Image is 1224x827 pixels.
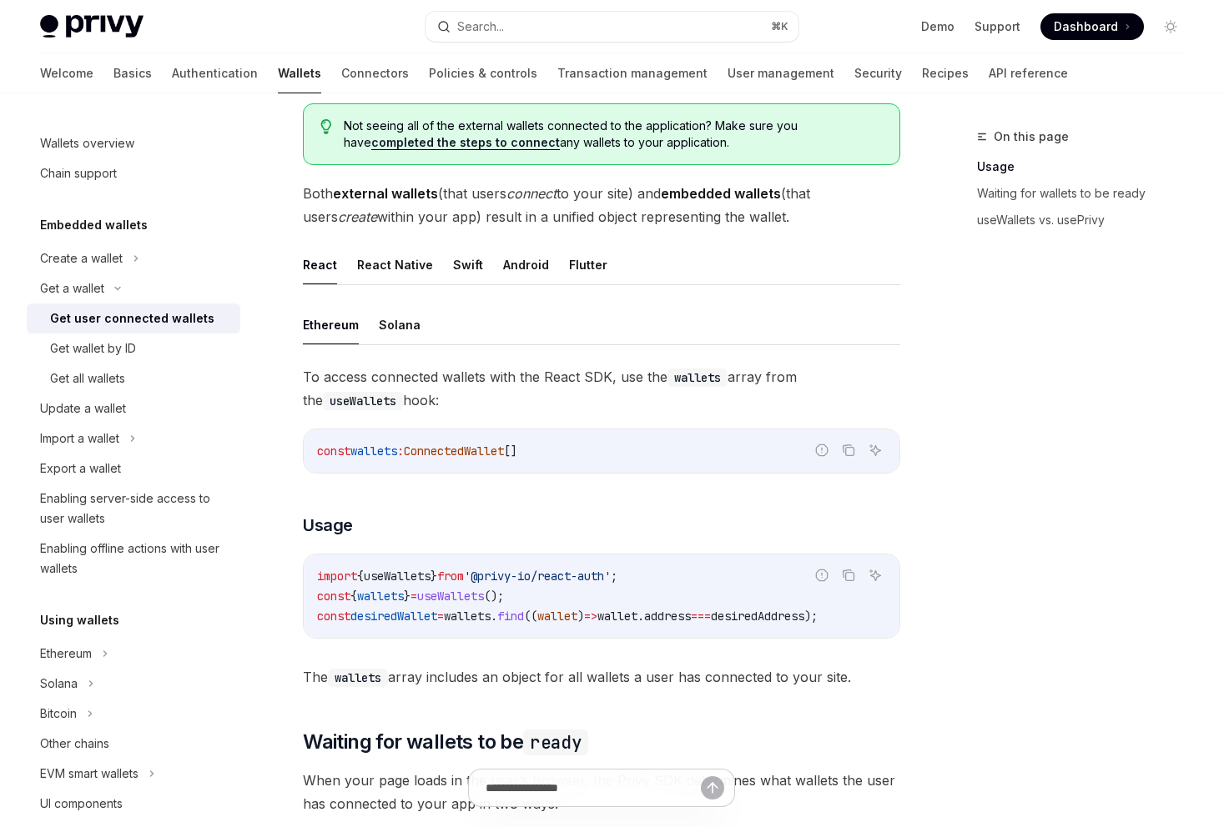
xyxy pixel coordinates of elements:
[977,180,1197,207] a: Waiting for wallets to be ready
[172,53,258,93] a: Authentication
[411,589,417,604] span: =
[1054,18,1118,35] span: Dashboard
[27,158,240,188] a: Chain support
[27,303,240,333] a: Get user connected wallets
[667,368,728,387] code: wallets
[40,674,78,694] div: Solana
[40,53,93,93] a: Welcome
[497,609,524,624] span: find
[40,163,117,183] div: Chain support
[429,53,537,93] a: Policies & controls
[701,776,724,799] button: Send message
[404,589,411,604] span: }
[40,429,119,449] div: Import a wallet
[417,589,484,604] span: useWallets
[317,589,350,604] span: const
[40,489,230,529] div: Enabling server-side access to user wallets
[303,729,588,755] span: Waiting for wallets to be
[344,118,883,151] span: Not seeing all of the external wallets connected to the application? Make sure you have any walle...
[317,444,350,459] span: const
[431,569,437,584] span: }
[503,245,549,284] button: Android
[40,15,144,38] img: light logo
[317,609,350,624] span: const
[577,609,584,624] span: )
[328,669,388,687] code: wallets
[303,514,353,537] span: Usage
[811,439,833,461] button: Report incorrect code
[569,245,607,284] button: Flutter
[40,278,104,298] div: Get a wallet
[40,459,121,479] div: Export a wallet
[771,20,788,33] span: ⌘ K
[303,365,900,412] span: To access connected wallets with the React SDK, use the array from the hook:
[854,53,902,93] a: Security
[557,53,708,93] a: Transaction management
[523,729,588,755] code: ready
[921,18,955,35] a: Demo
[506,185,557,202] em: connect
[728,53,834,93] a: User management
[338,208,377,225] em: create
[977,153,1197,180] a: Usage
[40,794,123,814] div: UI components
[537,609,577,624] span: wallet
[637,609,644,624] span: .
[364,569,431,584] span: useWallets
[27,534,240,584] a: Enabling offline actions with user wallets
[975,18,1020,35] a: Support
[444,609,491,624] span: wallets
[303,665,900,689] span: The array includes an object for all wallets a user has connected to your site.
[40,644,92,664] div: Ethereum
[303,245,337,284] button: React
[437,569,464,584] span: from
[40,248,123,268] div: Create a wallet
[350,609,437,624] span: desiredWallet
[50,368,125,388] div: Get all wallets
[661,185,781,202] strong: embedded wallets
[922,53,969,93] a: Recipes
[1040,13,1144,40] a: Dashboard
[341,53,409,93] a: Connectors
[40,734,109,754] div: Other chains
[303,305,359,344] button: Ethereum
[27,128,240,158] a: Wallets overview
[584,609,597,624] span: =>
[404,444,504,459] span: ConnectedWallet
[994,127,1069,147] span: On this page
[491,609,497,624] span: .
[323,392,403,410] code: useWallets
[426,12,798,42] button: Search...⌘K
[644,609,691,624] span: address
[350,589,357,604] span: {
[303,182,900,228] span: Both (that users to your site) and (that users within your app) result in a unified object repres...
[40,539,230,579] div: Enabling offline actions with user wallets
[524,609,537,624] span: ((
[27,333,240,363] a: Get wallet by ID
[811,564,833,586] button: Report incorrect code
[838,564,859,586] button: Copy the contents from the code block
[40,215,148,235] h5: Embedded wallets
[278,53,321,93] a: Wallets
[40,398,126,419] div: Update a wallet
[989,53,1068,93] a: API reference
[453,245,483,284] button: Swift
[597,609,637,624] span: wallet
[804,609,818,624] span: );
[484,589,504,604] span: ();
[357,569,364,584] span: {
[357,589,404,604] span: wallets
[457,17,504,37] div: Search...
[371,135,560,150] a: completed the steps to connect
[1157,13,1184,40] button: Toggle dark mode
[397,444,404,459] span: :
[357,245,433,284] button: React Native
[320,119,332,134] svg: Tip
[350,444,397,459] span: wallets
[40,764,139,784] div: EVM smart wallets
[464,569,611,584] span: '@privy-io/react-auth'
[113,53,152,93] a: Basics
[50,308,214,328] div: Get user connected wallets
[864,439,886,461] button: Ask AI
[838,439,859,461] button: Copy the contents from the code block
